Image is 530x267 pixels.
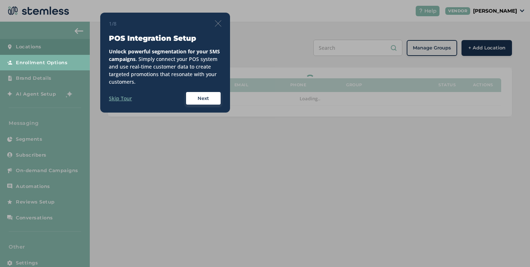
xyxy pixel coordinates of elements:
[494,232,530,267] iframe: Chat Widget
[109,48,220,62] strong: Unlock powerful segmentation for your SMS campaigns
[109,95,132,102] label: Skip Tour
[109,48,221,86] div: . Simply connect your POS system and use real-time customer data to create targeted promotions th...
[198,95,209,102] span: Next
[109,20,116,27] span: 1/8
[215,20,221,27] img: icon-close-thin-accent-606ae9a3.svg
[185,91,221,106] button: Next
[109,33,221,43] h3: POS Integration Setup
[16,59,67,66] span: Enrollment Options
